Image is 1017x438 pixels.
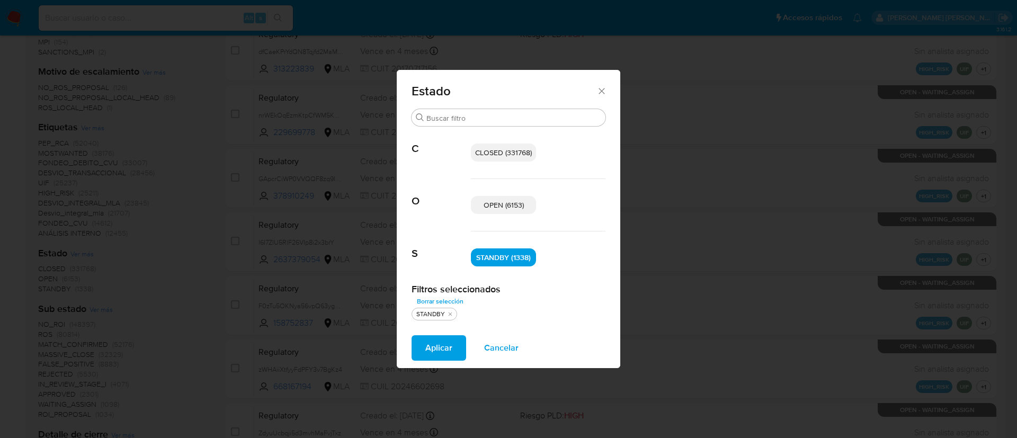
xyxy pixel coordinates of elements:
[471,248,536,266] div: STANDBY (1338)
[484,336,519,360] span: Cancelar
[412,231,471,260] span: S
[414,310,447,319] div: STANDBY
[412,283,605,295] h2: Filtros seleccionados
[412,179,471,208] span: O
[484,200,524,210] span: OPEN (6153)
[426,113,601,123] input: Buscar filtro
[412,295,469,308] button: Borrar selección
[475,147,532,158] span: CLOSED (331768)
[412,335,466,361] button: Aplicar
[412,127,471,155] span: C
[471,196,536,214] div: OPEN (6153)
[471,144,536,162] div: CLOSED (331768)
[596,86,606,95] button: Cerrar
[425,336,452,360] span: Aplicar
[446,310,454,318] button: quitar STANDBY
[417,296,463,307] span: Borrar selección
[416,113,424,122] button: Buscar
[412,85,596,97] span: Estado
[470,335,532,361] button: Cancelar
[476,252,531,263] span: STANDBY (1338)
